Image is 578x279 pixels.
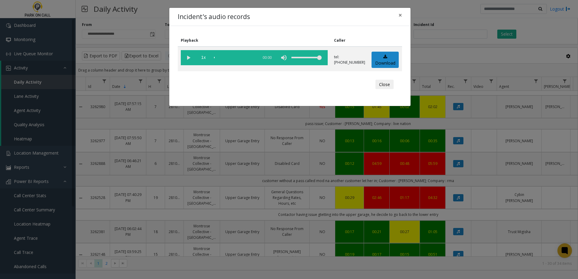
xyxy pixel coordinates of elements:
[331,34,369,46] th: Caller
[398,11,402,19] span: ×
[375,80,394,89] button: Close
[372,52,399,68] a: Download
[178,34,331,46] th: Playback
[334,54,365,65] p: tel:[PHONE_NUMBER]
[214,50,255,65] div: scrub bar
[178,12,250,22] h4: Incident's audio records
[196,50,211,65] span: playback speed button
[394,8,406,23] button: Close
[291,50,322,65] div: volume level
